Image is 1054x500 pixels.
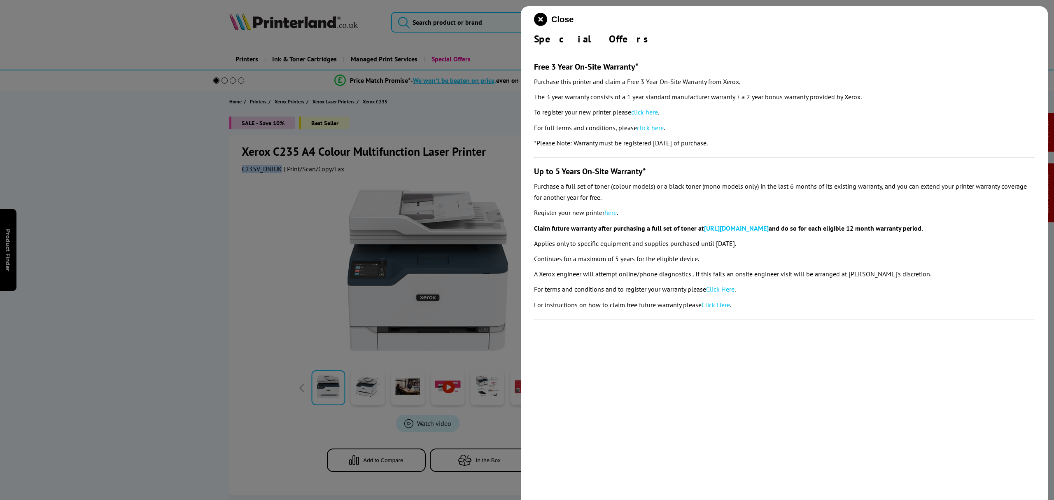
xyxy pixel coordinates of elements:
p: For terms and conditions and to register your warranty please . [534,284,1035,295]
a: Click Here [706,285,735,293]
p: Purchase a full set of toner (colour models) or a black toner (mono models only) in the last 6 mo... [534,181,1035,203]
p: A Xerox engineer will attempt online/phone diagnostics . If this fails an onsite engineer visit w... [534,269,1035,280]
a: Click Here [702,301,730,309]
a: [URL][DOMAIN_NAME] [704,224,769,232]
p: For instructions on how to claim free future warranty please . [534,299,1035,311]
a: click here [637,124,664,132]
a: here [604,208,617,217]
p: Register your new printer . [534,207,1035,218]
p: Applies only to specific equipment and supplies purchased until [DATE]. [534,238,1035,249]
div: Special Offers [534,33,1035,45]
p: To register your new printer please . [534,107,1035,118]
h3: Up to 5 Years On-Site Warranty* [534,166,1035,177]
a: click here [631,108,658,116]
span: Close [551,15,574,24]
p: Continues for a maximum of 5 years for the eligible device. [534,253,1035,264]
h3: Free 3 Year On-Site Warranty* [534,61,1035,72]
p: *Please Note: Warranty must be registered [DATE] of purchase. [534,138,1035,149]
p: For full terms and conditions, please . [534,122,1035,133]
p: Purchase this printer and claim a Free 3 Year On-Site Warranty from Xerox. [534,76,1035,87]
b: Claim future warranty after purchasing a full set of toner at [534,224,704,232]
button: close modal [534,13,574,26]
b: and do so for each eligible 12 month warranty period. [769,224,923,232]
p: The 3 year warranty consists of a 1 year standard manufacturer warranty + a 2 year bonus warranty... [534,91,1035,103]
